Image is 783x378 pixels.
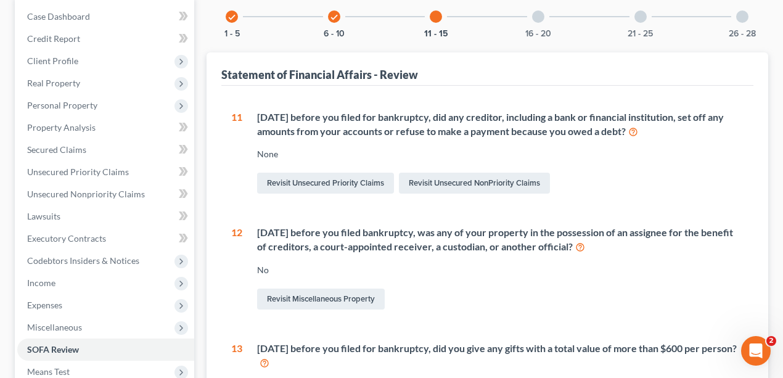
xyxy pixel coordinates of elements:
[424,30,448,38] button: 11 - 15
[27,189,145,199] span: Unsecured Nonpriority Claims
[330,13,338,22] i: check
[257,110,744,139] div: [DATE] before you filed for bankruptcy, did any creditor, including a bank or financial instituti...
[17,205,194,228] a: Lawsuits
[257,264,744,276] div: No
[17,28,194,50] a: Credit Report
[27,11,90,22] span: Case Dashboard
[257,148,744,160] div: None
[224,30,240,38] button: 1 - 5
[27,300,62,310] span: Expenses
[27,33,80,44] span: Credit Report
[231,226,242,312] div: 12
[221,67,418,82] div: Statement of Financial Affairs - Review
[27,78,80,88] span: Real Property
[525,30,551,38] button: 16 - 20
[27,255,139,266] span: Codebtors Insiders & Notices
[17,117,194,139] a: Property Analysis
[27,344,79,355] span: SOFA Review
[257,342,744,370] div: [DATE] before you filed for bankruptcy, did you give any gifts with a total value of more than $6...
[17,183,194,205] a: Unsecured Nonpriority Claims
[729,30,756,38] button: 26 - 28
[257,226,744,254] div: [DATE] before you filed bankruptcy, was any of your property in the possession of an assignee for...
[27,122,96,133] span: Property Analysis
[741,336,771,366] iframe: Intercom live chat
[257,173,394,194] a: Revisit Unsecured Priority Claims
[27,233,106,244] span: Executory Contracts
[27,211,60,221] span: Lawsuits
[324,30,345,38] button: 6 - 10
[27,166,129,177] span: Unsecured Priority Claims
[27,277,55,288] span: Income
[17,6,194,28] a: Case Dashboard
[27,55,78,66] span: Client Profile
[628,30,653,38] button: 21 - 25
[17,139,194,161] a: Secured Claims
[27,100,97,110] span: Personal Property
[27,366,70,377] span: Means Test
[17,228,194,250] a: Executory Contracts
[228,13,236,22] i: check
[257,289,385,310] a: Revisit Miscellaneous Property
[231,110,242,197] div: 11
[27,144,86,155] span: Secured Claims
[766,336,776,346] span: 2
[27,322,82,332] span: Miscellaneous
[17,161,194,183] a: Unsecured Priority Claims
[399,173,550,194] a: Revisit Unsecured NonPriority Claims
[17,339,194,361] a: SOFA Review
